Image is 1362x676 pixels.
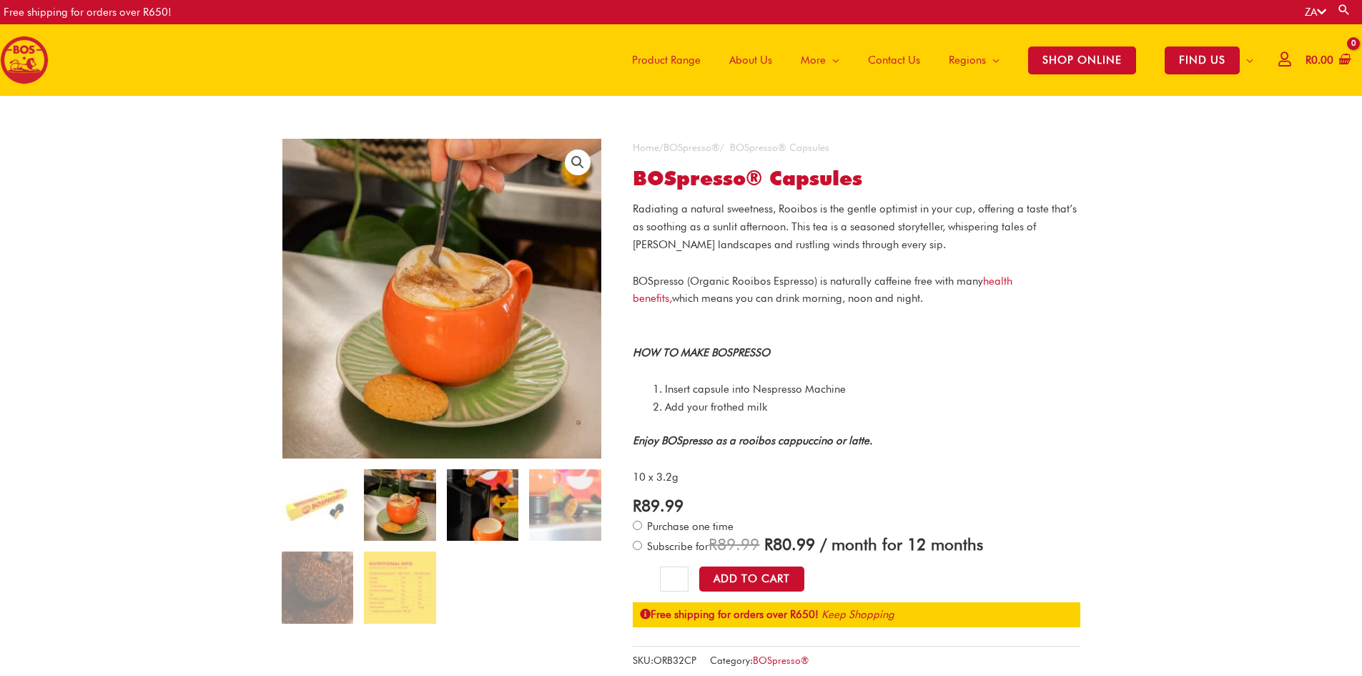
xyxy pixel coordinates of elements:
span: BOSpresso (Organic Rooibos Espresso) is naturally caffeine free with many which means you can dri... [633,275,1012,305]
input: Product quantity [660,567,688,592]
a: BOSpresso® [663,142,720,153]
a: Keep Shopping [821,608,894,621]
strong: Free shipping for orders over R650! [640,608,819,621]
a: Contact Us [854,24,934,96]
span: 89.99 [709,534,759,554]
input: Purchase one time [633,521,642,530]
span: R [633,496,641,515]
strong: Enjoy BOSpresso as a rooibos cappuccino or latte. [633,434,872,447]
span: R [764,534,773,554]
a: About Us [715,24,786,96]
a: View full-screen image gallery [565,150,591,175]
span: Regions [949,39,986,82]
a: BOSpresso® [753,655,809,666]
span: Subscribe for [645,540,983,553]
img: bospresso® capsules [282,139,602,459]
a: More [786,24,854,96]
bdi: 89.99 [633,496,684,515]
span: More [801,39,826,82]
p: Radiating a natural sweetness, Rooibos is the gentle optimist in your cup, offering a taste that’... [633,200,1080,253]
img: bospresso® capsules [447,469,518,541]
strong: HOW TO MAKE BOSPRESSO [633,346,770,359]
a: ZA [1305,6,1326,19]
span: Category: [710,652,809,670]
span: FIND US [1165,46,1240,74]
span: ORB32CP [653,655,696,666]
span: SHOP ONLINE [1028,46,1136,74]
span: Purchase one time [645,520,734,533]
bdi: 0.00 [1306,54,1333,67]
nav: Site Navigation [607,24,1268,96]
span: About Us [729,39,772,82]
span: 80.99 [764,534,815,554]
a: Home [633,142,659,153]
img: bospresso® capsules [529,469,601,541]
img: BOSpresso® Capsules - Image 6 [364,552,435,623]
a: View Shopping Cart, empty [1303,44,1351,77]
span: Contact Us [868,39,920,82]
span: / month for 12 months [820,534,983,554]
span: R [1306,54,1311,67]
span: Product Range [632,39,701,82]
p: 10 x 3.2g [633,469,1080,486]
img: BOSpresso® Capsules - Image 5 [282,552,353,623]
a: SHOP ONLINE [1014,24,1150,96]
h1: BOSpresso® Capsules [633,167,1080,191]
button: Add to Cart [699,567,804,592]
nav: Breadcrumb [633,139,1080,157]
span: SKU: [633,652,696,670]
a: Search button [1337,3,1351,16]
span: R [709,534,717,554]
img: bospresso® capsules [364,469,435,541]
a: Product Range [618,24,715,96]
img: bospresso® capsules [282,469,353,541]
li: Add your frothed milk [665,398,1080,416]
li: Insert capsule into Nespresso Machine [665,381,1080,398]
a: Regions [934,24,1014,96]
input: Subscribe for / month for 12 months [633,541,642,550]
